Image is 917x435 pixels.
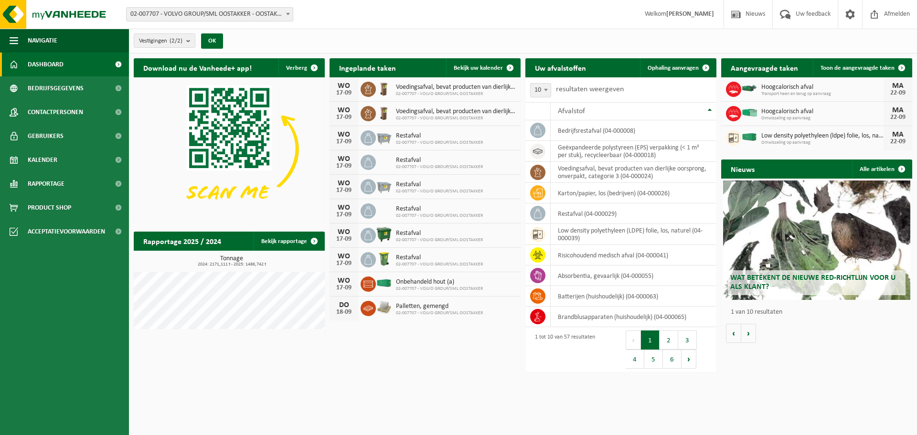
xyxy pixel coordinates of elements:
[396,303,483,310] span: Palletten, gemengd
[334,90,353,96] div: 17-09
[376,226,392,243] img: WB-1100-HPE-GN-01
[723,180,910,300] a: Wat betekent de nieuwe RED-richtlijn voor u als klant?
[396,237,483,243] span: 02-007707 - VOLVO GROUP/SML OOSTAKKER
[556,85,624,93] label: resultaten weergeven
[660,330,678,350] button: 2
[721,58,808,77] h2: Aangevraagde taken
[201,33,223,49] button: OK
[334,187,353,194] div: 17-09
[330,58,405,77] h2: Ingeplande taken
[446,58,520,77] a: Bekijk uw kalender
[396,108,516,116] span: Voedingsafval, bevat producten van dierlijke oorsprong, onverpakt, categorie 3
[396,262,483,267] span: 02-007707 - VOLVO GROUP/SML OOSTAKKER
[28,124,64,148] span: Gebruikers
[28,29,57,53] span: Navigatie
[888,114,907,121] div: 22-09
[396,181,483,189] span: Restafval
[396,205,483,213] span: Restafval
[644,350,663,369] button: 5
[682,350,696,369] button: Next
[551,183,716,203] td: karton/papier, los (bedrijven) (04-000026)
[626,350,644,369] button: 4
[731,309,907,316] p: 1 van 10 resultaten
[551,224,716,245] td: low density polyethyleen (LDPE) folie, los, naturel (04-000039)
[741,84,757,93] img: HK-XZ-20-GN-01
[334,236,353,243] div: 17-09
[376,178,392,194] img: WB-2500-GAL-GY-01
[888,82,907,90] div: MA
[678,330,697,350] button: 3
[334,212,353,218] div: 17-09
[396,140,483,146] span: 02-007707 - VOLVO GROUP/SML OOSTAKKER
[334,204,353,212] div: WO
[741,133,757,141] img: HK-XC-40-GN-00
[551,162,716,183] td: voedingsafval, bevat producten van dierlijke oorsprong, onverpakt, categorie 3 (04-000024)
[396,116,516,121] span: 02-007707 - VOLVO GROUP/SML OOSTAKKER
[551,141,716,162] td: geëxpandeerde polystyreen (EPS) verpakking (< 1 m² per stuk), recycleerbaar (04-000018)
[126,7,293,21] span: 02-007707 - VOLVO GROUP/SML OOSTAKKER - OOSTAKKER
[551,286,716,307] td: batterijen (huishoudelijk) (04-000063)
[761,84,884,91] span: Hoogcalorisch afval
[334,138,353,145] div: 17-09
[376,105,392,121] img: WB-0140-HPE-BN-01
[334,180,353,187] div: WO
[531,84,551,97] span: 10
[558,107,585,115] span: Afvalstof
[741,108,757,117] img: HK-XP-30-GN-00
[28,172,64,196] span: Rapportage
[254,232,324,251] a: Bekijk rapportage
[640,58,715,77] a: Ophaling aanvragen
[334,155,353,163] div: WO
[761,116,884,121] span: Omwisseling op aanvraag
[721,159,764,178] h2: Nieuws
[134,33,195,48] button: Vestigingen(2/2)
[139,34,182,48] span: Vestigingen
[334,82,353,90] div: WO
[28,100,83,124] span: Contactpersonen
[396,278,483,286] span: Onbehandeld hout (a)
[396,91,516,97] span: 02-007707 - VOLVO GROUP/SML OOSTAKKER
[396,164,483,170] span: 02-007707 - VOLVO GROUP/SML OOSTAKKER
[648,65,699,71] span: Ophaling aanvragen
[334,114,353,121] div: 17-09
[278,58,324,77] button: Verberg
[334,228,353,236] div: WO
[376,279,392,287] img: HK-XC-40-GN-00
[663,350,682,369] button: 6
[396,310,483,316] span: 02-007707 - VOLVO GROUP/SML OOSTAKKER
[396,254,483,262] span: Restafval
[139,255,325,267] h3: Tonnage
[376,251,392,267] img: WB-0240-HPE-GN-50
[334,131,353,138] div: WO
[761,91,884,97] span: Transport heen en terug op aanvraag
[641,330,660,350] button: 1
[134,58,261,77] h2: Download nu de Vanheede+ app!
[28,53,64,76] span: Dashboard
[334,309,353,316] div: 18-09
[376,299,392,316] img: LP-PA-00000-WDN-11
[286,65,307,71] span: Verberg
[888,106,907,114] div: MA
[396,84,516,91] span: Voedingsafval, bevat producten van dierlijke oorsprong, onverpakt, categorie 3
[730,274,896,291] span: Wat betekent de nieuwe RED-richtlijn voor u als klant?
[551,265,716,286] td: absorbentia, gevaarlijk (04-000055)
[134,232,231,250] h2: Rapportage 2025 / 2024
[396,189,483,194] span: 02-007707 - VOLVO GROUP/SML OOSTAKKER
[334,301,353,309] div: DO
[170,38,182,44] count: (2/2)
[761,140,884,146] span: Omwisseling op aanvraag
[530,329,595,370] div: 1 tot 10 van 57 resultaten
[396,213,483,219] span: 02-007707 - VOLVO GROUP/SML OOSTAKKER
[626,330,641,350] button: Previous
[334,253,353,260] div: WO
[28,76,84,100] span: Bedrijfsgegevens
[888,131,907,138] div: MA
[525,58,596,77] h2: Uw afvalstoffen
[741,324,756,343] button: Volgende
[28,148,57,172] span: Kalender
[396,157,483,164] span: Restafval
[813,58,911,77] a: Toon de aangevraagde taken
[551,307,716,327] td: brandblusapparaten (huishoudelijk) (04-000065)
[551,120,716,141] td: bedrijfsrestafval (04-000008)
[761,132,884,140] span: Low density polyethyleen (ldpe) folie, los, naturel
